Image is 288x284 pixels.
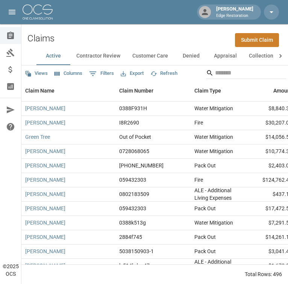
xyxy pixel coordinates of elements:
[25,133,50,141] a: Green Tree
[119,147,149,155] div: 0728068065
[25,190,65,198] a: [PERSON_NAME]
[194,147,233,155] div: Water Mitigation
[206,67,286,80] div: Search
[194,205,216,212] div: Pack Out
[194,187,243,202] div: ALE - Additional Living Expenses
[115,80,191,101] div: Claim Number
[5,5,20,20] button: open drawer
[25,162,65,169] a: [PERSON_NAME]
[119,68,146,79] button: Export
[25,176,65,184] a: [PERSON_NAME]
[194,133,233,141] div: Water Mitigation
[149,68,179,79] button: Refresh
[25,147,65,155] a: [PERSON_NAME]
[119,105,147,112] div: 0388F931H
[36,47,70,65] button: Active
[25,248,65,255] a: [PERSON_NAME]
[25,80,55,101] div: Claim Name
[119,176,146,184] div: 059432303
[36,47,273,65] div: dynamic tabs
[194,105,233,112] div: Water Mitigation
[87,68,116,80] button: Show filters
[194,248,216,255] div: Pack Out
[245,270,282,278] div: Total Rows: 496
[119,80,153,101] div: Claim Number
[25,233,65,241] a: [PERSON_NAME]
[25,205,65,212] a: [PERSON_NAME]
[119,162,164,169] div: 01-009-118347
[194,119,203,126] div: Fire
[243,47,282,65] button: Collections
[25,119,65,126] a: [PERSON_NAME]
[21,80,115,101] div: Claim Name
[27,33,55,44] h2: Claims
[235,33,279,47] a: Submit Claim
[25,219,65,226] a: [PERSON_NAME]
[119,205,146,212] div: 059432303
[194,219,233,226] div: Water Mitigation
[126,47,174,65] button: Customer Care
[25,262,65,269] a: [PERSON_NAME]
[174,47,208,65] button: Denied
[23,68,50,79] button: Views
[194,233,216,241] div: Pack Out
[23,5,53,20] img: ocs-logo-white-transparent.png
[119,248,154,255] div: 5038150903-1
[119,262,150,269] div: lc514bdea47
[119,119,139,126] div: I8R2690
[194,80,221,101] div: Claim Type
[25,105,65,112] a: [PERSON_NAME]
[3,263,19,278] div: © 2025 OCS
[70,47,126,65] button: Contractor Review
[119,190,149,198] div: 0802183509
[208,47,243,65] button: Appraisal
[194,162,216,169] div: Pack Out
[216,13,253,19] p: Edge Restoration
[119,219,146,226] div: 0388k513g
[213,5,256,19] div: [PERSON_NAME]
[191,80,247,101] div: Claim Type
[119,133,151,141] div: Out of Pocket
[194,176,203,184] div: Fire
[53,68,84,79] button: Select columns
[119,233,142,241] div: 2884f745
